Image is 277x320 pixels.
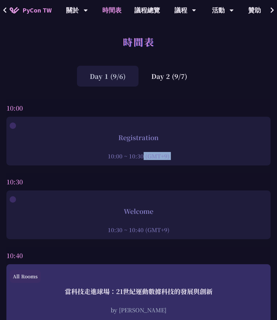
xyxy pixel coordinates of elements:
a: PyCon TW [3,2,58,18]
div: All Rooms [10,270,41,283]
span: PyCon TW [22,5,52,15]
div: 10:30 ~ 10:40 (GMT+9) [10,226,267,234]
div: 10:40 [6,247,271,264]
div: 10:00 ~ 10:30 (GMT+9) [10,152,267,160]
div: Day 2 (9/7) [138,66,200,87]
div: 10:30 [6,173,271,190]
div: 當科技走進球場：21世紀運動數據科技的發展與創新 [10,287,267,296]
h1: 時間表 [123,32,155,51]
div: by [PERSON_NAME] [10,306,267,314]
div: Day 1 (9/6) [77,66,138,87]
div: 10:00 [6,99,271,117]
img: Home icon of PyCon TW 2025 [10,7,19,13]
div: Registration [10,133,267,142]
div: Welcome [10,206,267,216]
